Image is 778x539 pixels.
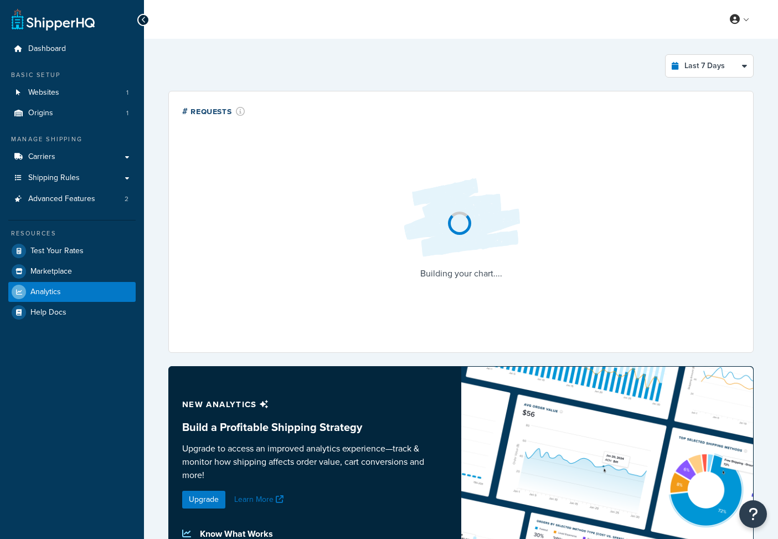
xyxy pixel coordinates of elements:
[8,70,136,80] div: Basic Setup
[30,247,84,256] span: Test Your Rates
[8,229,136,238] div: Resources
[182,421,448,433] h3: Build a Profitable Shipping Strategy
[125,194,128,204] span: 2
[8,189,136,209] li: Advanced Features
[28,88,59,97] span: Websites
[8,135,136,144] div: Manage Shipping
[8,103,136,124] li: Origins
[8,83,136,103] li: Websites
[182,442,448,482] p: Upgrade to access an improved analytics experience—track & monitor how shipping affects order val...
[182,397,448,412] p: New analytics
[8,282,136,302] a: Analytics
[8,302,136,322] a: Help Docs
[28,194,95,204] span: Advanced Features
[30,308,66,317] span: Help Docs
[30,288,61,297] span: Analytics
[182,491,225,509] a: Upgrade
[395,170,528,266] img: Loading...
[234,494,286,505] a: Learn More
[8,83,136,103] a: Websites1
[28,152,55,162] span: Carriers
[30,267,72,276] span: Marketplace
[8,39,136,59] a: Dashboard
[8,189,136,209] a: Advanced Features2
[182,105,245,117] div: # Requests
[8,103,136,124] a: Origins1
[8,168,136,188] a: Shipping Rules
[739,500,767,528] button: Open Resource Center
[28,109,53,118] span: Origins
[395,266,528,281] p: Building your chart....
[28,173,80,183] span: Shipping Rules
[8,241,136,261] a: Test Your Rates
[8,261,136,281] a: Marketplace
[28,44,66,54] span: Dashboard
[126,88,128,97] span: 1
[8,147,136,167] a: Carriers
[126,109,128,118] span: 1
